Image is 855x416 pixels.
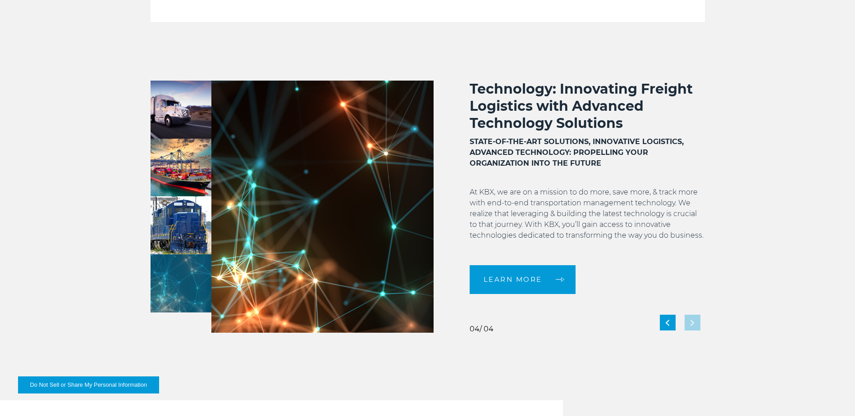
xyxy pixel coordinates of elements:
[151,81,211,139] img: Transportation management services
[666,320,669,326] img: previous slide
[470,265,576,294] a: LEARN MORE arrow arrow
[470,325,480,333] span: 04
[484,276,542,283] span: LEARN MORE
[211,81,434,333] img: Innovative Freight Logistics with Advanced Technology Solutions
[151,139,211,197] img: Ocean and Air Commercial Management
[660,315,676,330] div: Previous slide
[151,196,211,254] img: Improving Rail Logistics
[18,376,159,393] button: Do Not Sell or Share My Personal Information
[470,136,705,169] h3: STATE-OF-THE-ART SOLUTIONS, INNOVATIVE LOGISTICS, ADVANCED TECHNOLOGY: PROPELLING YOUR ORGANIZATI...
[470,326,494,333] div: / 04
[470,81,705,132] h2: Technology: Innovating Freight Logistics with Advanced Technology Solutions
[470,187,705,252] p: At KBX, we are on a mission to do more, save more, & track more with end-to-end transportation ma...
